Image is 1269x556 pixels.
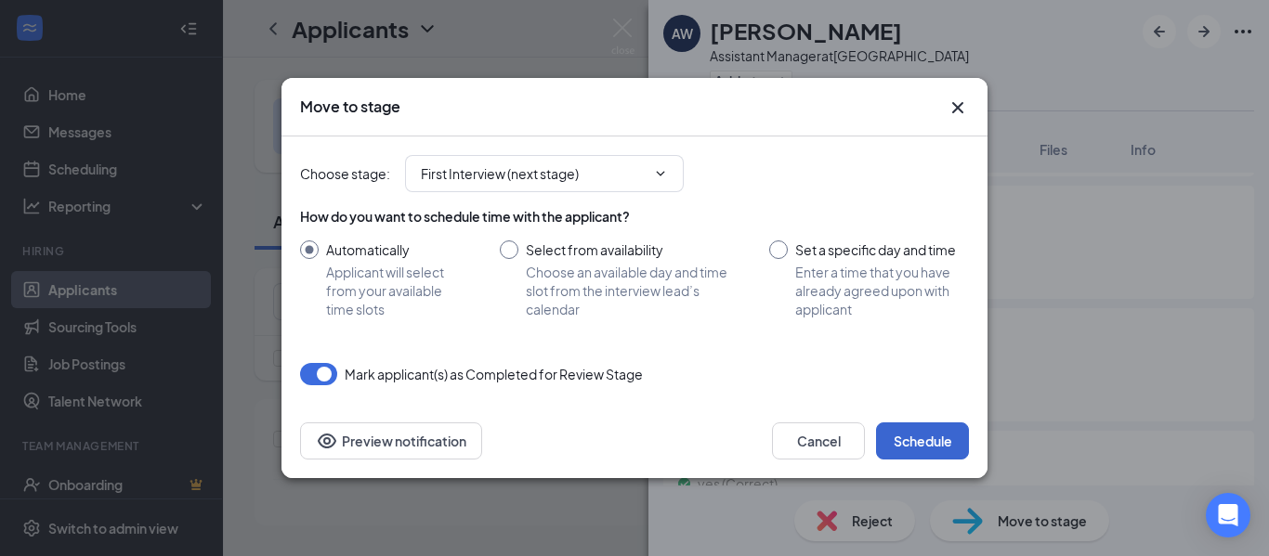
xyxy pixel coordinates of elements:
svg: ChevronDown [653,166,668,181]
button: Close [947,97,969,119]
h3: Move to stage [300,97,400,117]
span: Choose stage : [300,163,390,184]
svg: Eye [316,430,338,452]
button: Cancel [772,422,865,459]
div: How do you want to schedule time with the applicant? [300,207,969,226]
button: Schedule [876,422,969,459]
div: Open Intercom Messenger [1206,493,1250,537]
span: Mark applicant(s) as Completed for Review Stage [345,363,643,385]
svg: Cross [947,97,969,119]
button: Preview notificationEye [300,422,482,459]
